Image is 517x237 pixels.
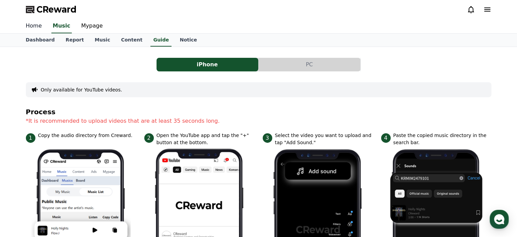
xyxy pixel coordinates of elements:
[263,133,272,143] span: 3
[17,191,29,196] span: Home
[157,132,255,146] p: Open the YouTube app and tap the "+" button at the bottom.
[101,191,117,196] span: Settings
[116,34,148,47] a: Content
[45,181,88,198] a: Messages
[26,4,77,15] a: CReward
[144,133,154,143] span: 2
[88,181,131,198] a: Settings
[41,86,122,93] button: Only available for YouTube videos.
[381,133,391,143] span: 4
[26,108,491,116] h4: Process
[157,58,258,71] button: iPhone
[174,34,203,47] a: Notice
[89,34,115,47] a: Music
[76,19,108,33] a: Mypage
[275,132,373,146] p: Select the video you want to upload and tap "Add Sound."
[259,58,360,71] button: PC
[51,19,72,33] a: Music
[259,58,361,71] a: PC
[150,34,172,47] a: Guide
[56,191,77,197] span: Messages
[393,132,491,146] p: Paste the copied music directory in the search bar.
[2,181,45,198] a: Home
[38,132,132,139] p: Copy the audio directory from Creward.
[26,133,35,143] span: 1
[157,58,259,71] a: iPhone
[60,34,90,47] a: Report
[26,117,491,125] p: *It is recommended to upload videos that are at least 35 seconds long.
[20,19,47,33] a: Home
[37,4,77,15] span: CReward
[20,34,60,47] a: Dashboard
